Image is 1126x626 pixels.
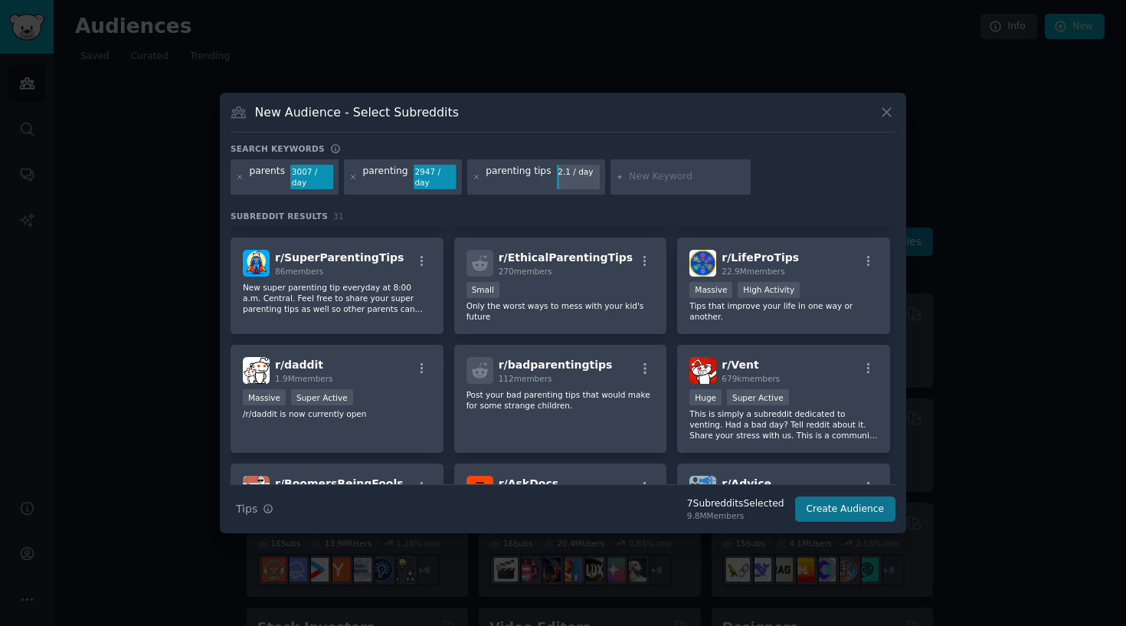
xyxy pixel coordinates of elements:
[243,408,431,419] p: /r/daddit is now currently open
[466,282,499,298] div: Small
[689,476,716,503] img: Advice
[499,477,558,490] span: r/ AskDocs
[689,250,716,277] img: LifeProTips
[795,497,896,523] button: Create Audience
[231,496,279,523] button: Tips
[236,501,257,517] span: Tips
[255,104,459,120] h3: New Audience - Select Subreddits
[499,374,552,383] span: 112 members
[250,165,286,189] div: parents
[275,251,404,264] span: r/ SuperParentingTips
[499,267,552,276] span: 270 members
[499,359,613,371] span: r/ badparentingtips
[466,389,655,411] p: Post your bad parenting tips that would make for some strange children.
[689,389,722,405] div: Huge
[243,357,270,384] img: daddit
[275,359,323,371] span: r/ daddit
[738,282,800,298] div: High Activity
[689,282,732,298] div: Massive
[722,374,780,383] span: 679k members
[687,497,784,511] div: 7 Subreddit s Selected
[466,300,655,322] p: Only the worst ways to mess with your kid's future
[231,143,325,154] h3: Search keywords
[363,165,408,189] div: parenting
[466,476,493,503] img: AskDocs
[687,510,784,521] div: 9.8M Members
[243,282,431,314] p: New super parenting tip everyday at 8:00 a.m. Central. Feel free to share your super parenting ti...
[722,359,758,371] span: r/ Vent
[333,211,344,221] span: 31
[727,389,789,405] div: Super Active
[689,408,878,441] p: This is simply a subreddit dedicated to venting. Had a bad day? Tell reddit about it. Share your ...
[290,165,333,189] div: 3007 / day
[275,374,333,383] span: 1.9M members
[689,357,716,384] img: Vent
[722,477,771,490] span: r/ Advice
[557,165,600,179] div: 2.1 / day
[722,267,784,276] span: 22.9M members
[486,165,551,189] div: parenting tips
[231,211,328,221] span: Subreddit Results
[414,165,457,189] div: 2947 / day
[722,251,799,264] span: r/ LifeProTips
[629,170,745,184] input: New Keyword
[243,250,270,277] img: SuperParentingTips
[243,476,270,503] img: BoomersBeingFools
[243,389,286,405] div: Massive
[689,300,878,322] p: Tips that improve your life in one way or another.
[275,267,323,276] span: 86 members
[499,251,633,264] span: r/ EthicalParentingTips
[275,477,404,490] span: r/ BoomersBeingFools
[291,389,353,405] div: Super Active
